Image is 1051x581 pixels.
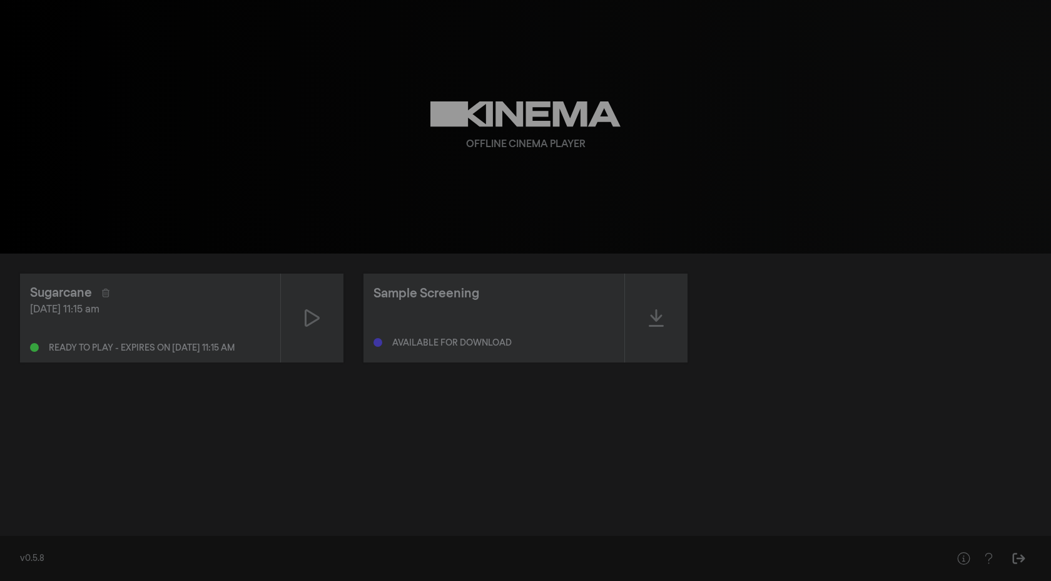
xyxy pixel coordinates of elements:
[466,137,586,152] div: Offline Cinema Player
[20,552,926,565] div: v0.5.8
[49,344,235,352] div: Ready to play - expires on [DATE] 11:15 am
[373,284,479,303] div: Sample Screening
[392,339,512,347] div: Available for download
[30,302,270,317] div: [DATE] 11:15 am
[976,546,1001,571] button: Help
[1006,546,1031,571] button: Sign Out
[30,284,92,302] div: Sugarcane
[951,546,976,571] button: Help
